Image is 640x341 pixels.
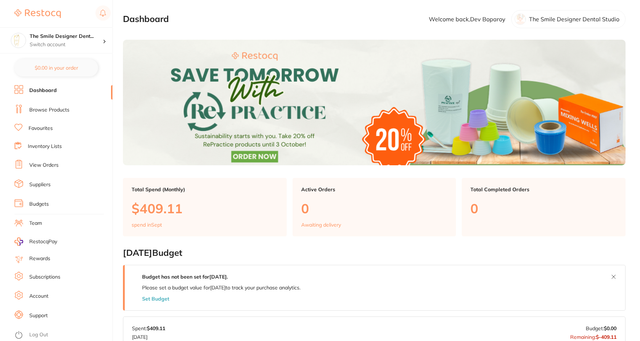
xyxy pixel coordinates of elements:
a: Dashboard [29,87,57,94]
a: View Orders [29,162,59,169]
a: Total Completed Orders0 [462,178,626,236]
button: $0.00 in your order [14,59,98,76]
a: Budgets [29,201,49,208]
a: Favourites [29,125,53,132]
p: Remaining: [570,331,616,340]
a: Inventory Lists [28,143,62,150]
p: 0 [301,201,448,216]
a: Restocq Logo [14,5,61,22]
p: spend in Sept [132,222,162,228]
p: [DATE] [132,331,165,340]
p: Active Orders [301,187,448,192]
img: RestocqPay [14,237,23,246]
h2: [DATE] Budget [123,248,626,258]
strong: $409.11 [147,325,165,332]
a: Rewards [29,255,50,262]
a: Account [29,293,48,300]
img: Dashboard [123,40,626,165]
p: Total Completed Orders [470,187,617,192]
strong: Budget has not been set for [DATE] . [142,274,228,280]
a: Subscriptions [29,274,60,281]
span: RestocqPay [29,238,57,245]
a: Total Spend (Monthly)$409.11spend inSept [123,178,287,236]
p: Switch account [30,41,103,48]
button: Log Out [14,329,110,341]
p: The Smile Designer Dental Studio [529,16,619,22]
h4: The Smile Designer Dental Studio [30,33,103,40]
p: Total Spend (Monthly) [132,187,278,192]
a: RestocqPay [14,237,57,246]
a: Suppliers [29,181,51,188]
p: Awaiting delivery [301,222,341,228]
p: $409.11 [132,201,278,216]
p: Spent: [132,325,165,331]
strong: $0.00 [604,325,616,332]
img: The Smile Designer Dental Studio [11,33,26,48]
p: Welcome back, Dev Boparoy [429,16,505,22]
a: Active Orders0Awaiting delivery [293,178,456,236]
a: Log Out [29,331,48,338]
button: Set Budget [142,296,169,302]
strong: $-409.11 [596,334,616,340]
h2: Dashboard [123,14,169,24]
a: Support [29,312,48,319]
p: Budget: [586,325,616,331]
a: Team [29,220,42,227]
p: Please set a budget value for [DATE] to track your purchase analytics. [142,285,300,290]
a: Browse Products [29,106,69,114]
p: 0 [470,201,617,216]
img: Restocq Logo [14,9,61,18]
